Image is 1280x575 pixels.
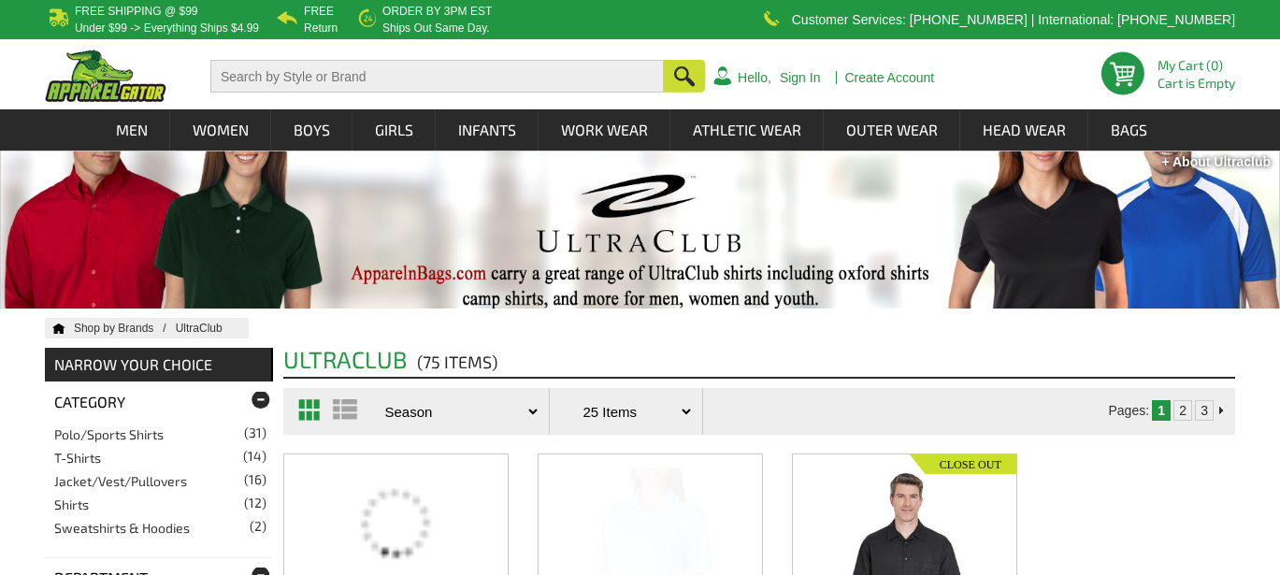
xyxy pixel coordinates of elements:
[910,454,1015,474] img: Closeout
[45,50,166,102] img: ApparelGator
[382,5,492,18] b: Order by 3PM EST
[539,109,669,151] a: Work Wear
[283,348,1236,377] h2: UltraClub
[1152,400,1171,421] td: 1
[1108,400,1149,421] td: Pages:
[45,348,273,381] div: NARROW YOUR CHOICE
[244,473,266,486] span: (16)
[54,450,101,466] a: T-Shirts(14)
[54,496,89,512] a: Shirts(12)
[94,109,169,151] a: Men
[250,520,266,533] span: (2)
[1158,59,1228,72] li: My Cart (0)
[272,109,352,151] a: Boys
[1201,403,1208,418] a: 3
[844,71,934,84] a: Create Account
[738,71,771,84] a: Hello,
[1219,407,1223,414] img: Next Page
[792,14,1235,25] p: Customer Services: [PHONE_NUMBER] | International: [PHONE_NUMBER]
[244,426,266,439] span: (31)
[75,5,198,18] b: Free Shipping @ $99
[1161,152,1271,171] div: + About Ultraclub
[176,322,241,335] a: Shop UltraClub
[304,5,334,18] b: Free
[75,22,259,34] p: under $99 -> everything ships $4.99
[382,22,492,34] p: ships out same day.
[825,109,959,151] a: Outer Wear
[45,323,65,334] a: Home
[304,22,338,34] p: Return
[1179,403,1187,418] a: 2
[244,496,266,510] span: (12)
[353,109,435,151] a: Girls
[45,381,271,422] div: Category
[210,60,664,93] input: Search by Style or Brand
[243,450,266,463] span: (14)
[961,109,1087,151] a: Head Wear
[1089,109,1169,151] a: Bags
[417,352,497,378] span: (75 items)
[780,71,821,84] a: Sign In
[54,520,190,536] a: Sweatshirts & Hoodies(2)
[54,426,164,442] a: Polo/Sports Shirts(31)
[54,473,187,489] a: Jacket/Vest/Pullovers(16)
[437,109,538,151] a: Infants
[171,109,270,151] a: Women
[671,109,823,151] a: Athletic Wear
[74,322,176,335] a: Shop by Brands
[1158,77,1235,90] span: Cart is Empty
